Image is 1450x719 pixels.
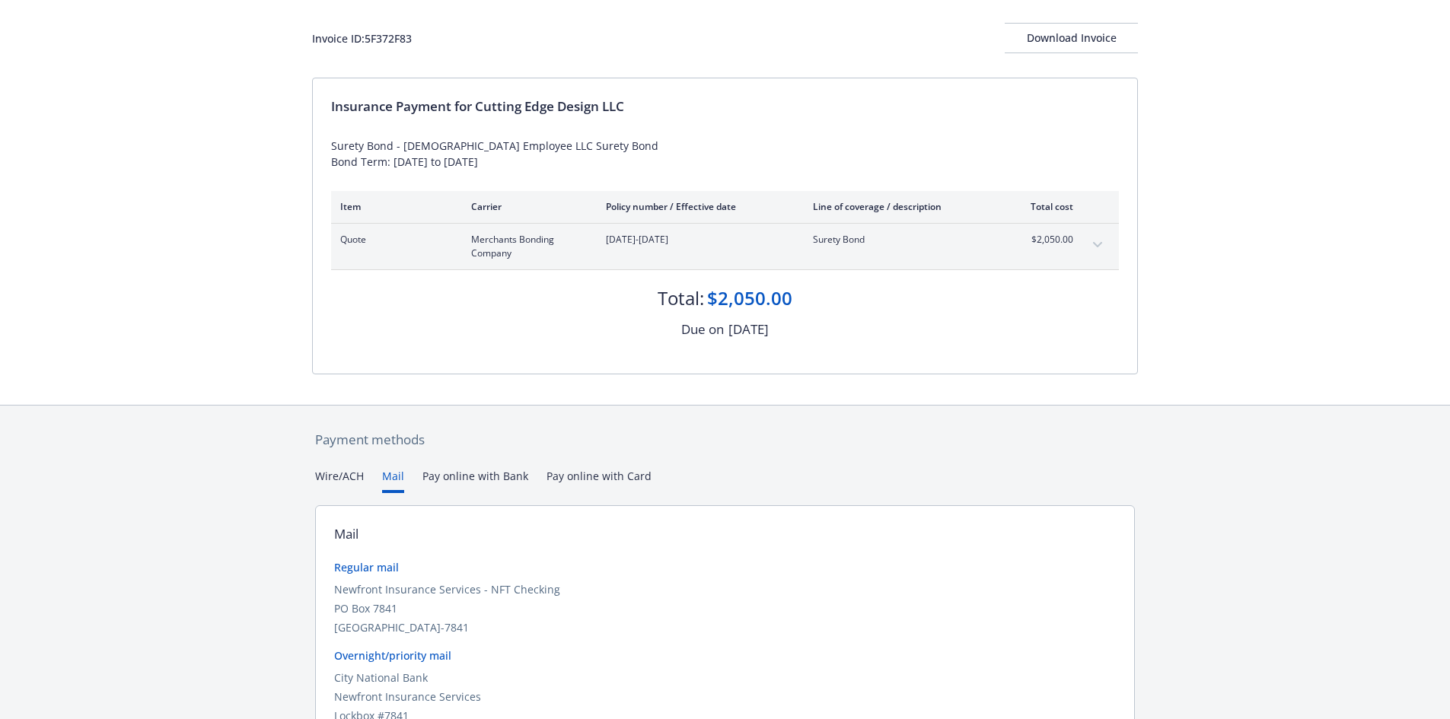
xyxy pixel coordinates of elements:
div: Total cost [1016,200,1073,213]
div: Regular mail [334,559,1116,575]
span: Merchants Bonding Company [471,233,582,260]
div: City National Bank [334,670,1116,686]
div: [GEOGRAPHIC_DATA]-7841 [334,619,1116,635]
button: Pay online with Card [547,468,652,493]
button: expand content [1085,233,1110,257]
div: Carrier [471,200,582,213]
div: $2,050.00 [707,285,792,311]
div: [DATE] [728,320,769,339]
div: Policy number / Effective date [606,200,789,213]
div: Mail [334,524,359,544]
button: Wire/ACH [315,468,364,493]
div: Payment methods [315,430,1135,450]
button: Pay online with Bank [422,468,528,493]
div: Surety Bond - [DEMOGRAPHIC_DATA] Employee LLC Surety Bond Bond Term: [DATE] to [DATE] [331,138,1119,170]
div: Download Invoice [1005,24,1138,52]
div: Newfront Insurance Services [334,689,1116,705]
div: Insurance Payment for Cutting Edge Design LLC [331,97,1119,116]
div: PO Box 7841 [334,600,1116,616]
button: Mail [382,468,404,493]
span: $2,050.00 [1016,233,1073,247]
div: Overnight/priority mail [334,647,1116,663]
div: Newfront Insurance Services - NFT Checking [334,581,1116,597]
div: Invoice ID: 5F372F83 [312,30,412,46]
span: Quote [340,233,447,247]
button: Download Invoice [1005,23,1138,53]
span: Surety Bond [813,233,992,247]
div: Item [340,200,447,213]
div: QuoteMerchants Bonding Company[DATE]-[DATE]Surety Bond$2,050.00expand content [331,224,1119,269]
div: Total: [658,285,704,311]
div: Due on [681,320,724,339]
div: Line of coverage / description [813,200,992,213]
span: [DATE]-[DATE] [606,233,789,247]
